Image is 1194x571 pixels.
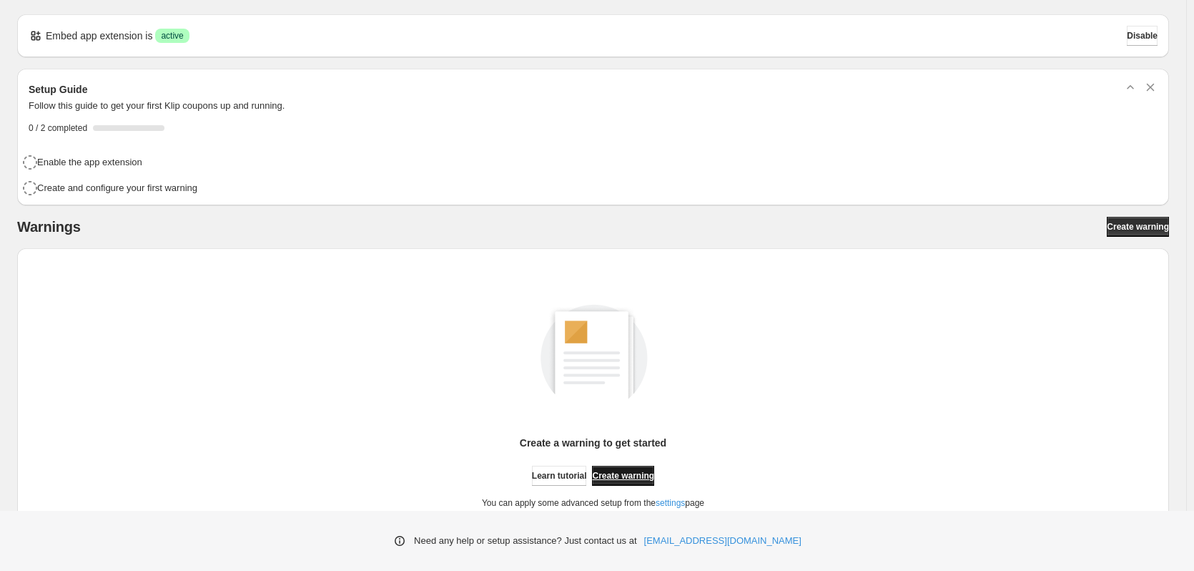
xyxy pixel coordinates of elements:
[644,534,801,548] a: [EMAIL_ADDRESS][DOMAIN_NAME]
[17,218,81,235] h2: Warnings
[520,436,666,450] p: Create a warning to get started
[482,497,704,509] p: You can apply some advanced setup from the page
[161,30,183,42] span: active
[1127,30,1158,42] span: Disable
[29,122,87,134] span: 0 / 2 completed
[29,82,87,97] h3: Setup Guide
[46,29,152,43] p: Embed app extension is
[656,498,685,508] a: settings
[592,466,654,486] a: Create warning
[1127,26,1158,46] button: Disable
[37,155,142,170] h4: Enable the app extension
[29,99,1158,113] p: Follow this guide to get your first Klip coupons up and running.
[37,181,197,195] h4: Create and configure your first warning
[1107,221,1169,233] span: Create warning
[1107,217,1169,237] a: Create warning
[532,466,587,486] a: Learn tutorial
[532,470,587,482] span: Learn tutorial
[592,470,654,482] span: Create warning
